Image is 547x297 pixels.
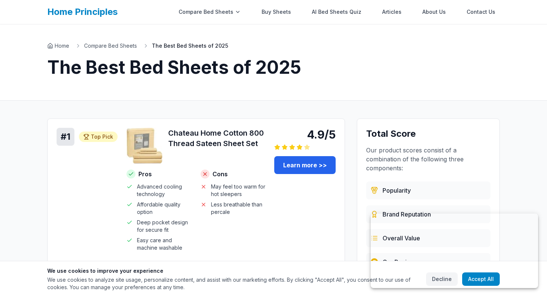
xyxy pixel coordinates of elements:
a: About Us [418,4,450,19]
h4: Pros [127,170,192,178]
span: Easy care and machine washable [137,237,192,252]
h1: The Best Bed Sheets of 2025 [47,59,500,76]
a: Home [47,42,69,50]
a: Articles [378,4,406,19]
span: May feel too warm for hot sleepers [211,183,266,198]
div: Based on customer reviews, ratings, and sales data [366,181,490,199]
h3: Chateau Home Cotton 800 Thread Sateen Sheet Set [168,128,265,149]
div: 4.9/5 [274,128,336,141]
h3: We use cookies to improve your experience [47,267,420,275]
a: Compare Bed Sheets [84,42,137,50]
span: Popularity [383,186,411,195]
a: Learn more >> [274,156,336,174]
nav: Breadcrumb [47,42,500,50]
span: Advanced cooling technology [137,183,192,198]
span: Less breathable than percale [211,201,266,216]
span: Deep pocket design for secure fit [137,219,192,234]
div: Evaluated from brand history, quality standards, and market presence [366,205,490,223]
span: The Best Bed Sheets of 2025 [152,42,228,50]
div: # 1 [57,128,74,146]
p: Our product scores consist of a combination of the following three components: [366,146,490,173]
a: AI Bed Sheets Quiz [307,4,366,19]
span: Brand Reputation [383,210,431,219]
div: Combines price, quality, durability, and customer satisfaction [366,229,490,247]
h4: Why we like it: [127,260,265,268]
img: Chateau Home Cotton 800 Thread Sateen Sheet Set - Cotton product image [127,128,162,164]
h3: Total Score [366,128,490,140]
p: We use cookies to analyze site usage, personalize content, and assist with our marketing efforts.... [47,276,420,291]
a: Home Principles [47,6,118,17]
a: Contact Us [462,4,500,19]
h4: Cons [201,170,266,178]
a: Buy Sheets [257,4,295,19]
div: Compare Bed Sheets [174,4,245,19]
span: Affordable quality option [137,201,192,216]
span: Top Pick [91,133,113,140]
